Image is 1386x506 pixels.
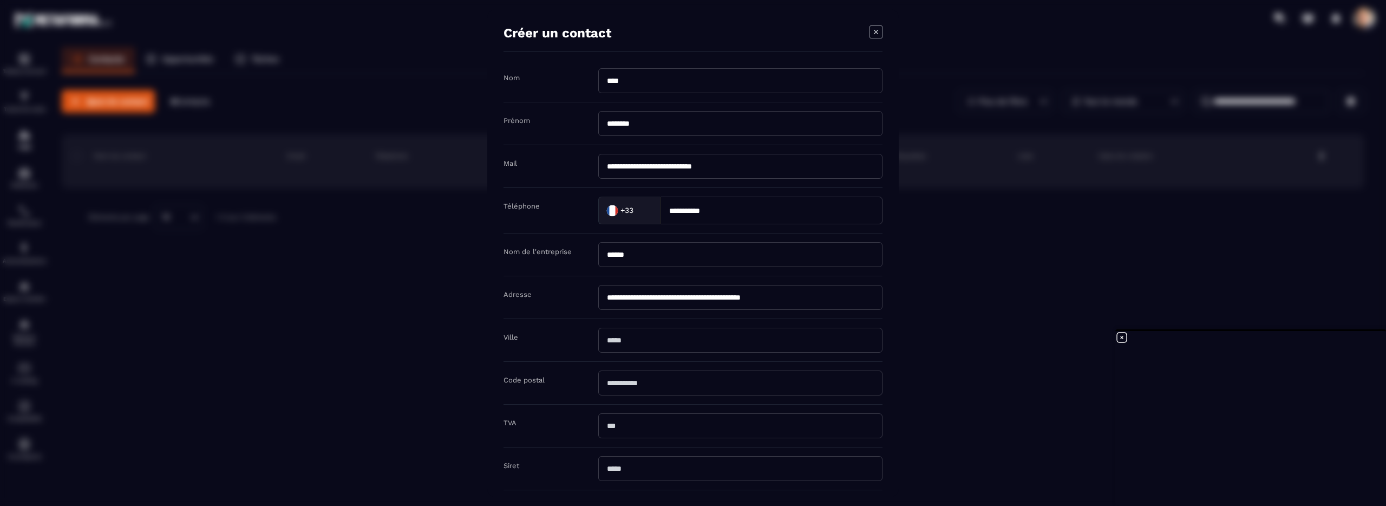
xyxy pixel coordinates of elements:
[504,248,572,256] label: Nom de l'entreprise
[504,159,517,167] label: Mail
[504,419,517,427] label: TVA
[504,74,520,82] label: Nom
[504,202,540,210] label: Téléphone
[504,25,611,41] h4: Créer un contact
[504,462,519,470] label: Siret
[504,333,518,341] label: Ville
[504,116,530,125] label: Prénom
[620,205,633,216] span: +33
[602,199,623,221] img: Country Flag
[504,376,545,384] label: Code postal
[504,290,532,299] label: Adresse
[598,197,661,224] div: Search for option
[636,202,649,218] input: Search for option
